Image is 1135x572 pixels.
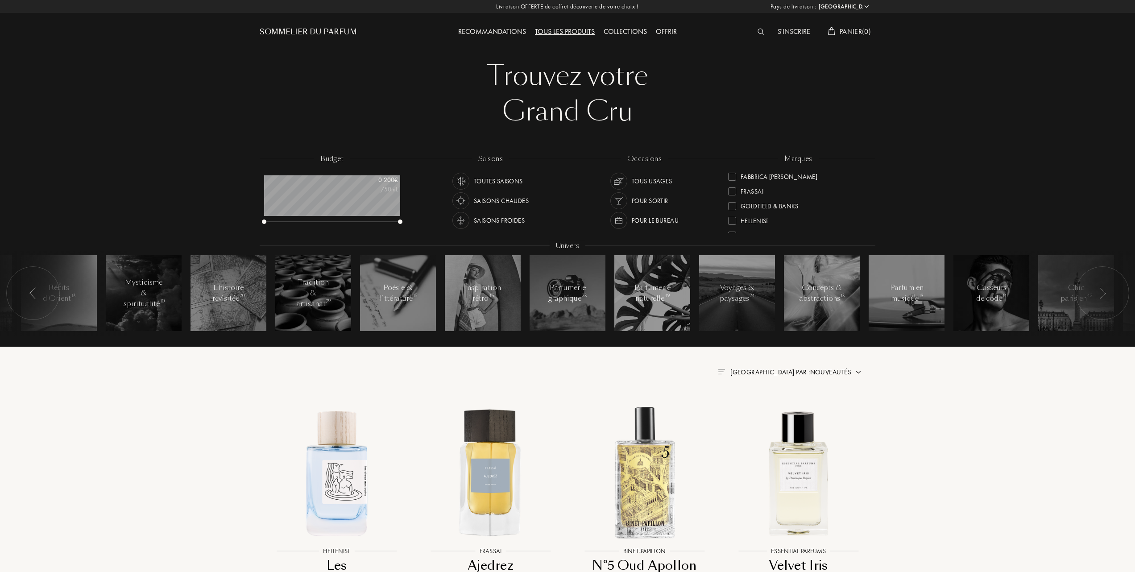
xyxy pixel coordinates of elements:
img: Les Dieux aux Bains Hellenist [267,403,406,542]
div: Recommandations [454,26,530,38]
div: Toutes saisons [474,173,523,190]
div: Pour le bureau [632,212,679,229]
div: Pour sortir [632,192,668,209]
div: Parfumerie naturelle [634,282,671,304]
div: L'histoire revisitée [210,282,248,304]
div: Casseurs de code [973,282,1011,304]
div: Trouvez votre [266,58,869,94]
span: 20 [240,293,245,299]
span: 15 [413,293,417,299]
span: 13 [841,293,845,299]
span: 23 [582,293,587,299]
img: usage_occasion_all_white.svg [613,175,625,187]
div: Concepts & abstractions [799,282,845,304]
span: 14 [1002,293,1007,299]
a: Sommelier du Parfum [260,27,357,37]
img: search_icn_white.svg [758,29,764,35]
div: Tous les produits [530,26,599,38]
img: usage_occasion_party_white.svg [613,195,625,207]
div: Fabbrica [PERSON_NAME] [741,169,817,181]
span: 79 [326,298,331,304]
div: Univers [550,241,585,251]
img: usage_season_hot_white.svg [455,195,467,207]
div: Grand Cru [266,94,869,129]
img: usage_season_cold_white.svg [455,214,467,227]
span: [GEOGRAPHIC_DATA] par : Nouveautés [730,368,851,377]
img: usage_season_average_white.svg [455,175,467,187]
span: Pays de livraison : [770,2,816,11]
div: Goldfield & Banks [741,199,798,211]
div: Frassai [741,184,763,196]
div: Saisons chaudes [474,192,529,209]
div: Saisons froides [474,212,525,229]
img: arr_left.svg [1099,287,1106,299]
img: Velvet Iris Essential Parfums [729,403,868,542]
img: filter_by.png [718,369,725,374]
div: ICONOFLY [741,228,770,240]
div: Tous usages [632,173,672,190]
div: Tradition & artisanat [294,277,332,309]
span: 45 [489,293,494,299]
span: 18 [919,293,923,299]
div: Inspiration rétro [464,282,502,304]
span: 49 [665,293,670,299]
a: S'inscrire [773,27,815,36]
div: Poésie & littérature [379,282,417,304]
a: Offrir [651,27,681,36]
img: Ajedrez Frassai [421,403,560,542]
div: saisons [472,154,509,164]
div: /50mL [353,185,398,194]
div: Collections [599,26,651,38]
a: Recommandations [454,27,530,36]
a: Collections [599,27,651,36]
span: 10 [160,298,165,304]
div: 0 - 200 € [353,175,398,185]
div: Voyages & paysages [718,282,756,304]
span: Panier ( 0 ) [840,27,871,36]
img: arrow_w.png [863,3,870,10]
div: occasions [621,154,668,164]
img: arrow.png [855,369,862,376]
a: Tous les produits [530,27,599,36]
div: Offrir [651,26,681,38]
div: Parfumerie graphique [548,282,587,304]
div: budget [314,154,350,164]
img: N°5 Oud Apollon Binet-Papillon [575,403,714,542]
img: arr_left.svg [29,287,37,299]
div: S'inscrire [773,26,815,38]
span: 24 [750,293,755,299]
div: marques [778,154,818,164]
img: usage_occasion_work_white.svg [613,214,625,227]
div: Hellenist [741,213,769,225]
img: cart_white.svg [828,27,835,35]
div: Mysticisme & spiritualité [124,277,164,309]
div: Parfum en musique [888,282,926,304]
